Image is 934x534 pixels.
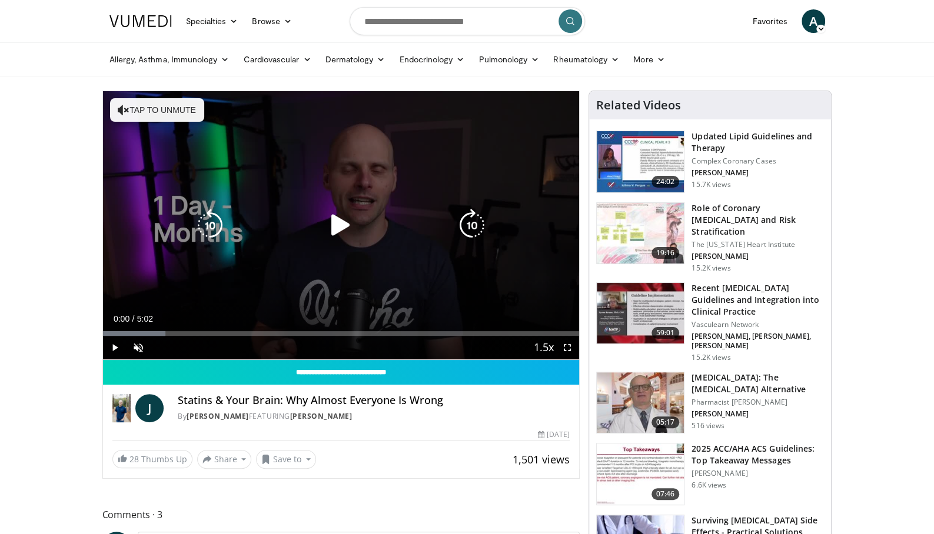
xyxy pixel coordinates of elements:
[109,15,172,27] img: VuMedi Logo
[471,48,546,71] a: Pulmonology
[178,411,570,422] div: By FEATURING
[112,394,131,422] img: Dr. Jordan Rennicke
[692,409,824,419] p: [PERSON_NAME]
[692,156,824,166] p: Complex Coronary Cases
[596,282,824,362] a: 59:01 Recent [MEDICAL_DATA] Guidelines and Integration into Clinical Practice Vasculearn Network ...
[692,320,824,329] p: Vasculearn Network
[112,450,192,468] a: 28 Thumbs Up
[127,336,150,359] button: Unmute
[692,332,824,351] p: [PERSON_NAME], [PERSON_NAME], [PERSON_NAME]
[114,314,129,323] span: 0:00
[597,283,684,344] img: 87825f19-cf4c-4b91-bba1-ce218758c6bb.150x105_q85_crop-smart_upscale.jpg
[318,48,393,71] a: Dermatology
[692,469,824,478] p: [PERSON_NAME]
[626,48,672,71] a: More
[178,394,570,407] h4: Statins & Your Brain: Why Almost Everyone Is Wrong
[350,7,585,35] input: Search topics, interventions
[102,48,237,71] a: Allergy, Asthma, Immunology
[538,429,570,440] div: [DATE]
[596,443,824,505] a: 07:46 2025 ACC/AHA ACS Guidelines: Top Takeaway Messages [PERSON_NAME] 6.6K views
[802,9,825,33] a: A
[179,9,245,33] a: Specialties
[692,353,730,362] p: 15.2K views
[692,372,824,395] h3: [MEDICAL_DATA]: The [MEDICAL_DATA] Alternative
[103,91,580,360] video-js: Video Player
[513,452,570,466] span: 1,501 views
[692,282,824,318] h3: Recent [MEDICAL_DATA] Guidelines and Integration into Clinical Practice
[597,372,684,433] img: ce9609b9-a9bf-4b08-84dd-8eeb8ab29fc6.150x105_q85_crop-smart_upscale.jpg
[692,131,824,154] h3: Updated Lipid Guidelines and Therapy
[245,9,299,33] a: Browse
[692,252,824,261] p: [PERSON_NAME]
[652,416,680,428] span: 05:17
[197,450,252,469] button: Share
[103,331,580,336] div: Progress Bar
[596,131,824,193] a: 24:02 Updated Lipid Guidelines and Therapy Complex Coronary Cases [PERSON_NAME] 15.7K views
[132,314,135,323] span: /
[236,48,318,71] a: Cardiovascular
[597,203,684,264] img: 1efa8c99-7b8a-4ab5-a569-1c219ae7bd2c.150x105_q85_crop-smart_upscale.jpg
[746,9,795,33] a: Favorites
[692,398,824,407] p: Pharmacist [PERSON_NAME]
[692,263,730,273] p: 15.2K views
[597,131,684,192] img: 77f671eb-9394-4acc-bc78-a9f077f94e00.150x105_q85_crop-smart_upscale.jpg
[596,202,824,273] a: 19:16 Role of Coronary [MEDICAL_DATA] and Risk Stratification The [US_STATE] Heart Institute [PER...
[256,450,316,469] button: Save to
[290,411,352,421] a: [PERSON_NAME]
[532,336,556,359] button: Playback Rate
[597,443,684,505] img: 369ac253-1227-4c00-b4e1-6e957fd240a8.150x105_q85_crop-smart_upscale.jpg
[102,507,580,522] span: Comments 3
[596,98,681,112] h4: Related Videos
[546,48,626,71] a: Rheumatology
[596,372,824,434] a: 05:17 [MEDICAL_DATA]: The [MEDICAL_DATA] Alternative Pharmacist [PERSON_NAME] [PERSON_NAME] 516 v...
[110,98,204,122] button: Tap to unmute
[692,168,824,178] p: [PERSON_NAME]
[187,411,249,421] a: [PERSON_NAME]
[135,394,164,422] a: J
[392,48,471,71] a: Endocrinology
[103,336,127,359] button: Play
[652,247,680,259] span: 19:16
[137,314,153,323] span: 5:02
[692,480,726,490] p: 6.6K views
[556,336,579,359] button: Fullscreen
[692,180,730,189] p: 15.7K views
[652,488,680,500] span: 07:46
[652,176,680,188] span: 24:02
[692,202,824,238] h3: Role of Coronary [MEDICAL_DATA] and Risk Stratification
[129,453,139,465] span: 28
[692,443,824,466] h3: 2025 ACC/AHA ACS Guidelines: Top Takeaway Messages
[692,421,724,430] p: 516 views
[652,327,680,339] span: 59:01
[692,240,824,249] p: The [US_STATE] Heart Institute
